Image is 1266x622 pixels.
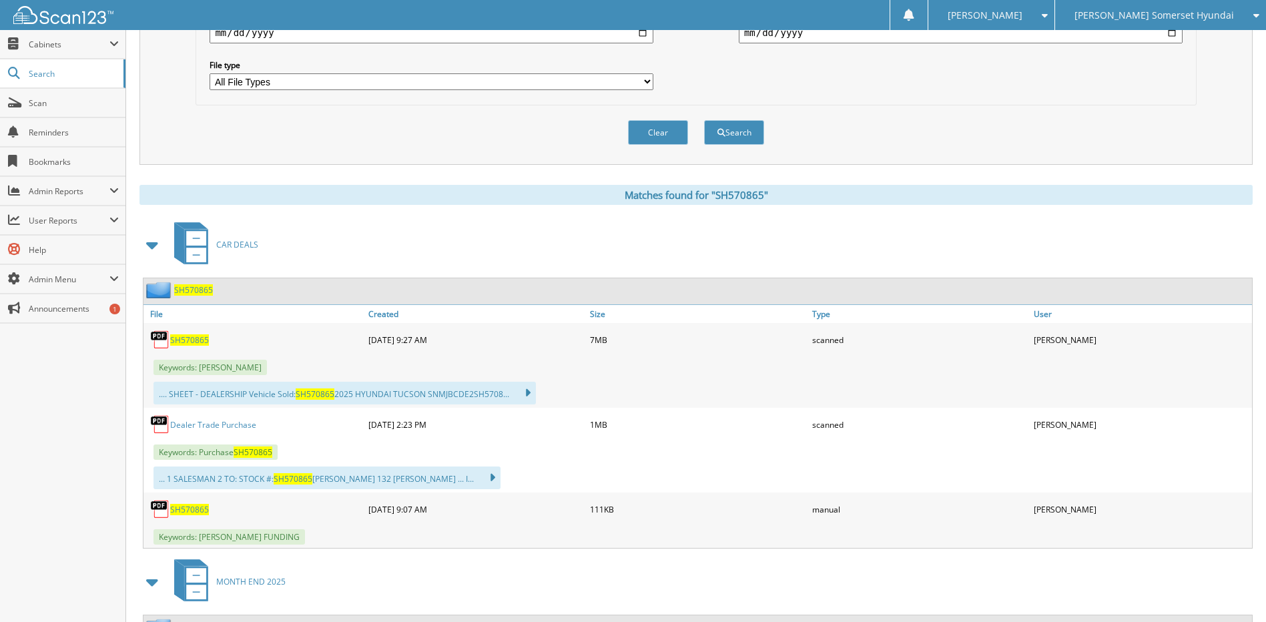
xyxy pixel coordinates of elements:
img: scan123-logo-white.svg [13,6,113,24]
span: SH570865 [234,446,272,458]
img: folder2.png [146,282,174,298]
div: scanned [809,326,1030,353]
span: Admin Reports [29,186,109,197]
a: SH570865 [174,284,213,296]
span: Keywords: [PERSON_NAME] [153,360,267,375]
span: SH570865 [274,473,312,485]
div: scanned [809,411,1030,438]
img: PDF.png [150,499,170,519]
span: Reminders [29,127,119,138]
a: Dealer Trade Purchase [170,419,256,430]
a: Type [809,305,1030,323]
div: 7MB [587,326,808,353]
div: ... 1 SALESMAN 2 TO: STOCK #: [PERSON_NAME] 132 [PERSON_NAME] ... I... [153,467,501,489]
a: Created [365,305,587,323]
label: File type [210,59,653,71]
span: Announcements [29,303,119,314]
div: 1MB [587,411,808,438]
a: File [143,305,365,323]
span: Admin Menu [29,274,109,285]
div: 111KB [587,496,808,523]
a: MONTH END 2025 [166,555,286,608]
a: SH570865 [170,334,209,346]
div: [DATE] 9:07 AM [365,496,587,523]
span: CAR DEALS [216,239,258,250]
span: MONTH END 2025 [216,576,286,587]
span: Search [29,68,117,79]
button: Search [704,120,764,145]
div: Matches found for "SH570865" [139,185,1253,205]
a: CAR DEALS [166,218,258,271]
div: manual [809,496,1030,523]
input: end [739,22,1183,43]
span: Keywords: [PERSON_NAME] FUNDING [153,529,305,545]
span: SH570865 [296,388,334,400]
div: .... SHEET - DEALERSHIP Vehicle Sold: 2025 HYUNDAI TUCSON SNMJBCDE2SH5708... [153,382,536,404]
div: [DATE] 2:23 PM [365,411,587,438]
div: [PERSON_NAME] [1030,411,1252,438]
span: Help [29,244,119,256]
span: User Reports [29,215,109,226]
span: Bookmarks [29,156,119,168]
input: start [210,22,653,43]
a: SH570865 [170,504,209,515]
a: Size [587,305,808,323]
img: PDF.png [150,330,170,350]
div: [DATE] 9:27 AM [365,326,587,353]
span: Keywords: Purchase [153,444,278,460]
div: [PERSON_NAME] [1030,496,1252,523]
div: [PERSON_NAME] [1030,326,1252,353]
span: [PERSON_NAME] Somerset Hyundai [1074,11,1234,19]
span: Scan [29,97,119,109]
button: Clear [628,120,688,145]
img: PDF.png [150,414,170,434]
div: 1 [109,304,120,314]
a: User [1030,305,1252,323]
span: [PERSON_NAME] [948,11,1022,19]
span: Cabinets [29,39,109,50]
